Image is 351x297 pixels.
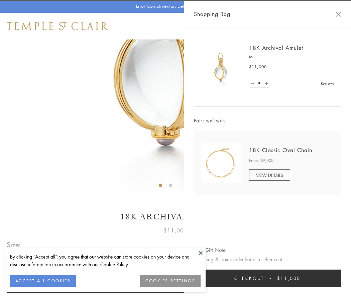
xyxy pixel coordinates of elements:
[249,146,312,154] a: 18K Classic Oval Chain
[10,275,76,287] button: ACCEPT ALL COOKIES
[140,275,201,287] button: COOKIES SETTINGS
[163,226,188,235] span: $11,000
[249,54,334,60] p: M
[234,275,264,282] span: Checkout
[7,211,344,223] h1: 18K Archival Amulet
[194,117,341,124] span: Pairs well with
[249,157,273,164] span: From: $9,000
[321,80,334,87] a: Remove
[249,44,303,52] a: 18K Archival Amulet
[136,3,212,10] p: Enjoy Complimentary Delivery & Returns
[194,10,230,18] span: Shopping Bag
[263,79,269,88] a: Set quantity to 2
[194,246,226,254] button: Add Gift Note
[249,79,256,88] a: Set quantity to 0
[10,253,201,268] div: By clicking “Accept all”, you agree that our website can store cookies on your device and disclos...
[249,169,290,181] a: VIEW DETAILS
[336,12,341,17] button: Close Shopping Bag
[7,22,108,30] img: Temple St. Clair
[277,275,301,282] span: $11,000
[194,270,341,287] button: Checkout $11,000
[194,255,341,264] p: Shipping & taxes calculated at checkout
[201,47,241,87] img: 18K Archival Amulet
[201,143,241,183] img: N88865-OV18
[7,239,21,250] span: Size:
[249,64,267,70] span: $11,000
[256,172,283,178] span: VIEW DETAILS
